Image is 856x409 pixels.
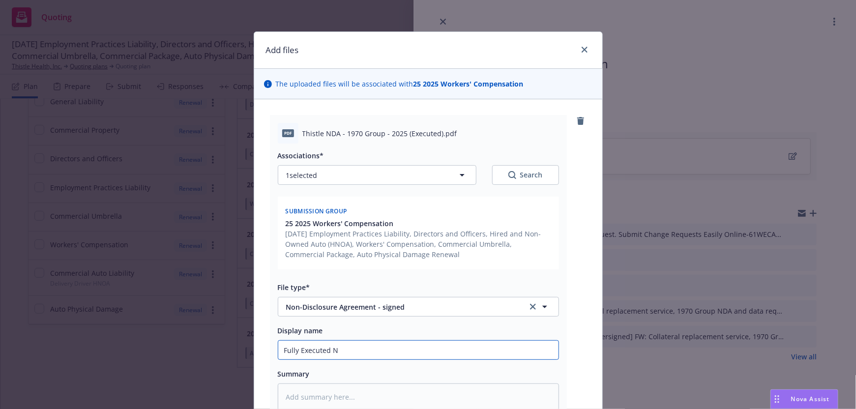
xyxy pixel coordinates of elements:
input: Add display name here... [278,341,559,359]
div: Drag to move [771,390,783,409]
button: Non-Disclosure Agreement - signedclear selection [278,297,559,317]
span: Non-Disclosure Agreement - signed [286,302,514,312]
span: Nova Assist [791,395,830,403]
button: Nova Assist [770,389,838,409]
a: clear selection [527,301,539,313]
span: [DATE] Employment Practices Liability, Directors and Officers, Hired and Non-Owned Auto (HNOA), W... [286,229,553,260]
